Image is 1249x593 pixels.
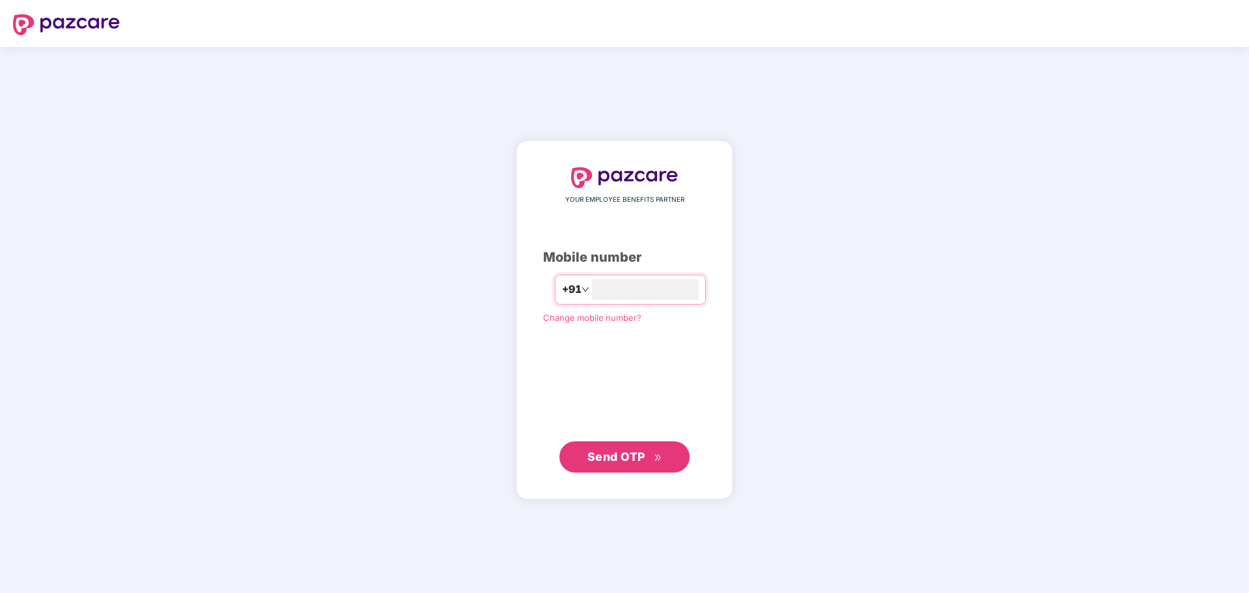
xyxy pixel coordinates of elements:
[543,247,706,268] div: Mobile number
[571,167,678,188] img: logo
[562,281,582,297] span: +91
[565,195,684,205] span: YOUR EMPLOYEE BENEFITS PARTNER
[587,450,645,463] span: Send OTP
[543,312,641,323] a: Change mobile number?
[559,441,690,473] button: Send OTPdouble-right
[582,286,589,294] span: down
[13,14,120,35] img: logo
[654,454,662,462] span: double-right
